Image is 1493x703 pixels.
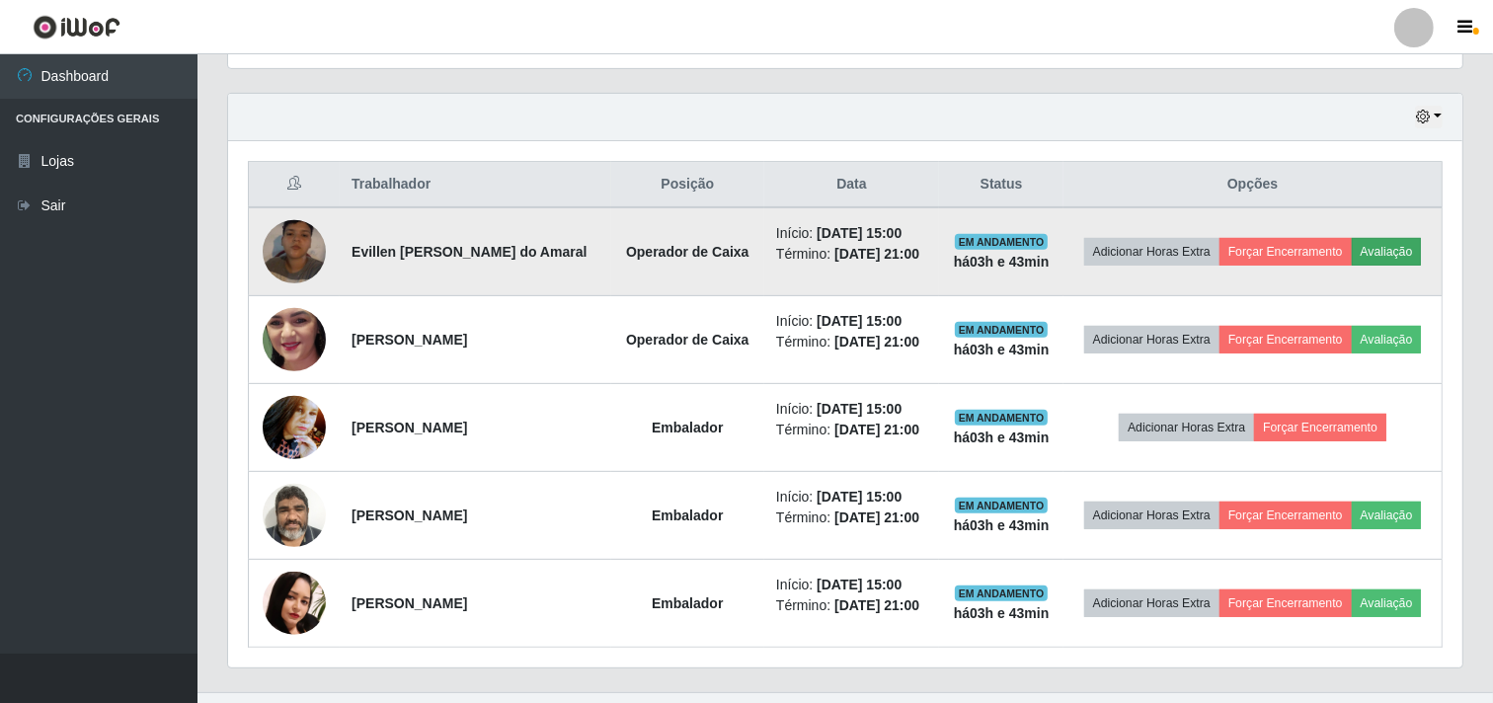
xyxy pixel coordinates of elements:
[955,498,1049,513] span: EM ANDAMENTO
[939,162,1063,208] th: Status
[1219,502,1352,529] button: Forçar Encerramento
[1219,326,1352,353] button: Forçar Encerramento
[352,244,587,260] strong: Evillen [PERSON_NAME] do Amaral
[776,487,927,508] li: Início:
[340,162,610,208] th: Trabalhador
[834,422,919,437] time: [DATE] 21:00
[263,385,326,469] img: 1632155042572.jpeg
[1352,326,1422,353] button: Avaliação
[263,195,326,308] img: 1751338751212.jpeg
[352,332,467,348] strong: [PERSON_NAME]
[764,162,939,208] th: Data
[776,575,927,595] li: Início:
[776,223,927,244] li: Início:
[1352,589,1422,617] button: Avaliação
[776,399,927,420] li: Início:
[1352,238,1422,266] button: Avaliação
[834,246,919,262] time: [DATE] 21:00
[352,420,467,435] strong: [PERSON_NAME]
[954,342,1050,357] strong: há 03 h e 43 min
[1084,238,1219,266] button: Adicionar Horas Extra
[817,225,902,241] time: [DATE] 15:00
[954,517,1050,533] strong: há 03 h e 43 min
[652,508,723,523] strong: Embalador
[955,410,1049,426] span: EM ANDAMENTO
[834,334,919,350] time: [DATE] 21:00
[652,595,723,611] strong: Embalador
[954,605,1050,621] strong: há 03 h e 43 min
[776,595,927,616] li: Término:
[626,332,749,348] strong: Operador de Caixa
[955,586,1049,601] span: EM ANDAMENTO
[776,244,927,265] li: Término:
[834,597,919,613] time: [DATE] 21:00
[652,420,723,435] strong: Embalador
[954,254,1050,270] strong: há 03 h e 43 min
[352,508,467,523] strong: [PERSON_NAME]
[776,332,927,352] li: Término:
[352,595,467,611] strong: [PERSON_NAME]
[817,313,902,329] time: [DATE] 15:00
[776,508,927,528] li: Término:
[834,509,919,525] time: [DATE] 21:00
[954,430,1050,445] strong: há 03 h e 43 min
[1219,589,1352,617] button: Forçar Encerramento
[626,244,749,260] strong: Operador de Caixa
[33,15,120,39] img: CoreUI Logo
[776,420,927,440] li: Término:
[955,322,1049,338] span: EM ANDAMENTO
[817,489,902,505] time: [DATE] 15:00
[263,270,326,410] img: 1754158372592.jpeg
[955,234,1049,250] span: EM ANDAMENTO
[1084,589,1219,617] button: Adicionar Horas Extra
[1352,502,1422,529] button: Avaliação
[1219,238,1352,266] button: Forçar Encerramento
[1084,502,1219,529] button: Adicionar Horas Extra
[263,473,326,557] img: 1625107347864.jpeg
[1254,414,1386,441] button: Forçar Encerramento
[817,401,902,417] time: [DATE] 15:00
[263,572,326,635] img: 1753885080461.jpeg
[776,311,927,332] li: Início:
[1119,414,1254,441] button: Adicionar Horas Extra
[1063,162,1442,208] th: Opções
[611,162,764,208] th: Posição
[1084,326,1219,353] button: Adicionar Horas Extra
[817,577,902,592] time: [DATE] 15:00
